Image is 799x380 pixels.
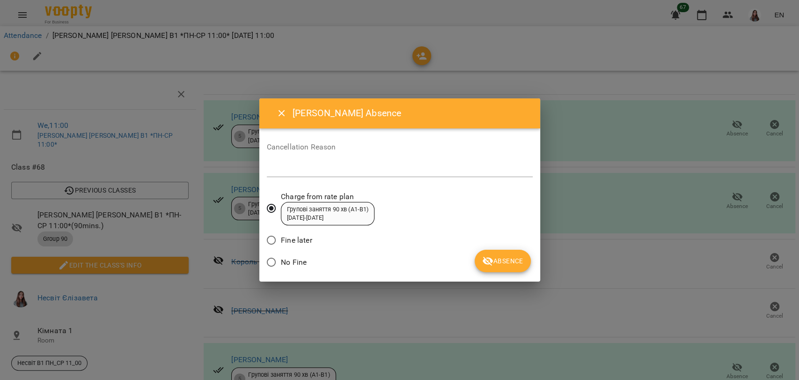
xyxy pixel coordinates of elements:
[287,205,368,223] div: Групові заняття 90 хв (А1-В1) [DATE] - [DATE]
[482,255,523,267] span: Absence
[267,143,533,151] label: Cancellation Reason
[271,102,293,125] button: Close
[281,257,307,268] span: No Fine
[293,106,528,120] h6: [PERSON_NAME] Absence
[281,191,374,202] span: Charge from rate plan
[475,250,530,272] button: Absence
[281,235,312,246] span: Fine later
